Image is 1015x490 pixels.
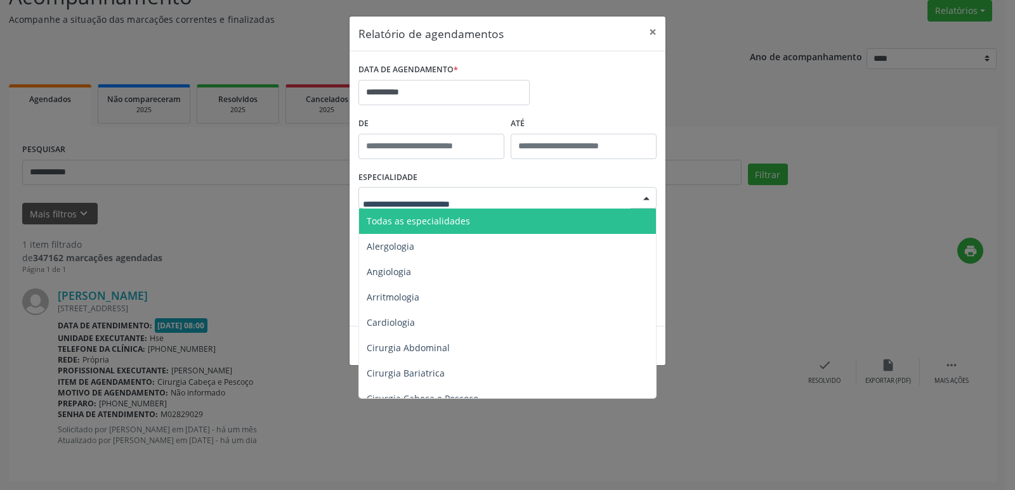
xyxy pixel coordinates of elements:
span: Cirurgia Cabeça e Pescoço [367,392,478,404]
span: Todas as especialidades [367,215,470,227]
label: ESPECIALIDADE [358,168,417,188]
span: Angiologia [367,266,411,278]
span: Cirurgia Bariatrica [367,367,445,379]
h5: Relatório de agendamentos [358,25,504,42]
span: Cirurgia Abdominal [367,342,450,354]
span: Arritmologia [367,291,419,303]
button: Close [640,16,665,48]
span: Alergologia [367,240,414,252]
label: De [358,114,504,134]
span: Cardiologia [367,316,415,328]
label: ATÉ [511,114,657,134]
label: DATA DE AGENDAMENTO [358,60,458,80]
